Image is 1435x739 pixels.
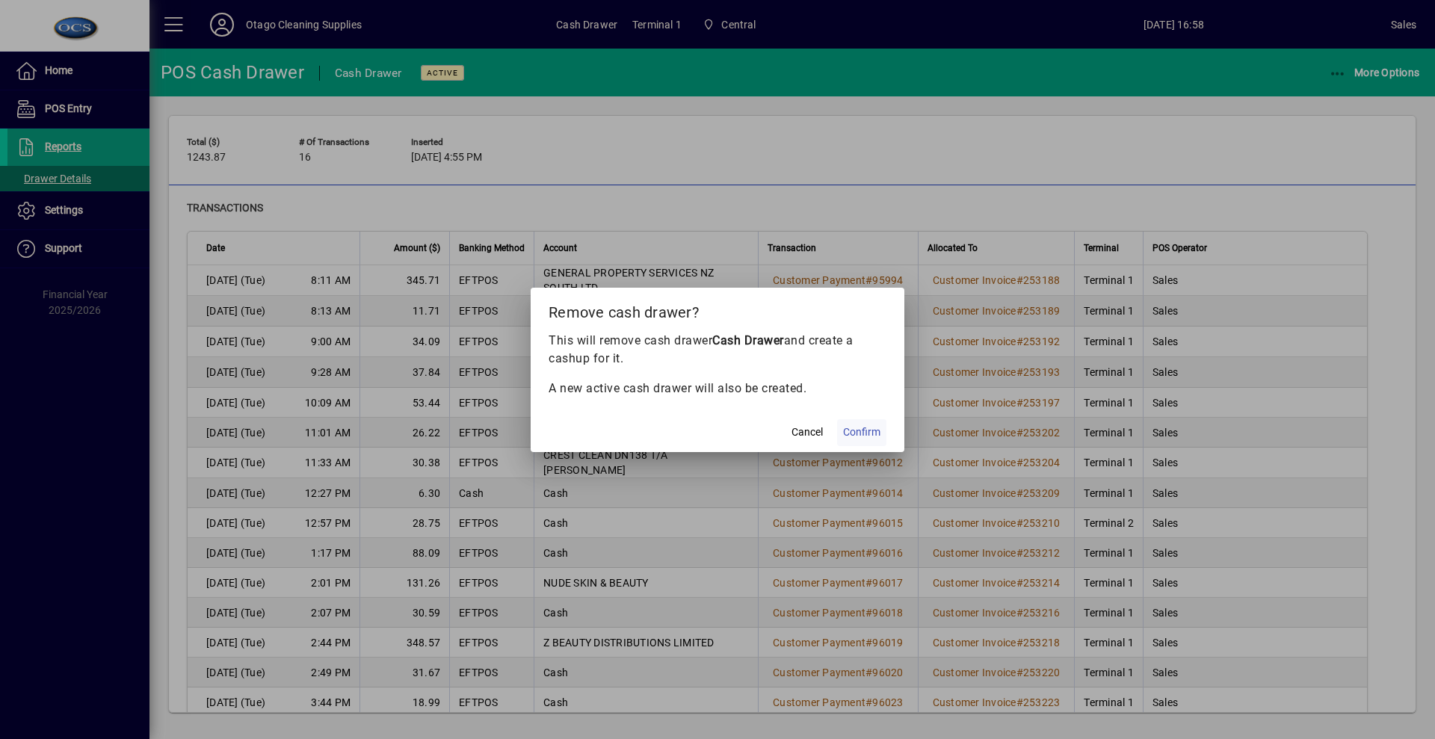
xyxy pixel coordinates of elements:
[837,419,886,446] button: Confirm
[549,332,886,368] p: This will remove cash drawer and create a cashup for it.
[791,424,823,440] span: Cancel
[843,424,880,440] span: Confirm
[549,380,886,398] p: A new active cash drawer will also be created.
[712,333,784,347] b: Cash Drawer
[531,288,904,331] h2: Remove cash drawer?
[783,419,831,446] button: Cancel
